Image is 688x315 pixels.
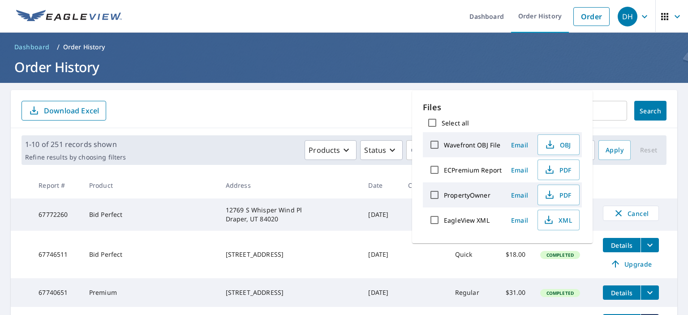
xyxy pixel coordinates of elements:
th: Address [219,172,361,198]
button: Email [505,138,534,152]
th: Product [82,172,219,198]
p: Download Excel [44,106,99,116]
td: [DATE] [361,198,401,231]
span: Email [509,166,530,174]
button: Email [505,188,534,202]
a: Order [573,7,610,26]
span: PDF [543,190,572,200]
p: Products [309,145,340,155]
a: Upgrade [603,257,659,271]
span: XML [543,215,572,225]
span: PDF [543,164,572,175]
div: [STREET_ADDRESS] [226,288,354,297]
th: Report # [31,172,82,198]
button: detailsBtn-67746511 [603,238,641,252]
span: Dashboard [14,43,50,52]
div: DH [618,7,637,26]
button: OBJ [537,134,580,155]
div: [STREET_ADDRESS] [226,250,354,259]
label: ECPremium Report [444,166,502,174]
td: Bid Perfect [82,231,219,278]
button: PDF [537,160,580,180]
td: $18.00 [493,231,533,278]
span: Cancel [612,208,649,219]
p: Order History [63,43,105,52]
span: Apply [606,145,623,156]
span: Details [608,241,635,250]
button: Status [360,140,403,160]
td: 67772260 [31,198,82,231]
button: filesDropdownBtn-67740651 [641,285,659,300]
button: XML [537,210,580,230]
span: Upgrade [608,259,654,269]
span: Search [641,107,659,115]
th: Date [361,172,401,198]
a: Dashboard [11,40,53,54]
td: $31.00 [493,278,533,307]
button: detailsBtn-67740651 [603,285,641,300]
nav: breadcrumb [11,40,677,54]
label: Wavefront OBJ File [444,141,500,149]
p: Files [423,101,582,113]
div: 12769 S Whisper Wind Pl Draper, UT 84020 [226,206,354,224]
button: Apply [598,140,631,160]
label: EagleView XML [444,216,490,224]
h1: Order History [11,58,677,76]
span: Completed [541,290,579,296]
span: Details [608,289,635,297]
td: Premium [82,278,219,307]
th: Claim ID [401,172,447,198]
label: Select all [442,119,469,127]
button: Cancel [603,206,659,221]
span: Email [509,141,530,149]
span: OBJ [543,139,572,150]
button: Orgs [406,140,457,160]
button: filesDropdownBtn-67746511 [641,238,659,252]
td: Bid Perfect [82,198,219,231]
button: Search [634,101,666,121]
td: Quick [448,231,493,278]
button: Download Excel [21,101,106,121]
span: Email [509,191,530,199]
td: [DATE] [361,278,401,307]
button: PDF [537,185,580,205]
p: Refine results by choosing filters [25,153,126,161]
span: Completed [541,252,579,258]
button: Email [505,163,534,177]
button: Email [505,213,534,227]
p: 1-10 of 251 records shown [25,139,126,150]
button: Products [305,140,357,160]
label: PropertyOwner [444,191,490,199]
p: Status [364,145,386,155]
td: 67746511 [31,231,82,278]
span: Orgs [410,145,440,156]
img: EV Logo [16,10,122,23]
td: [DATE] [361,231,401,278]
td: Regular [448,278,493,307]
li: / [57,42,60,52]
td: 67740651 [31,278,82,307]
span: Email [509,216,530,224]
